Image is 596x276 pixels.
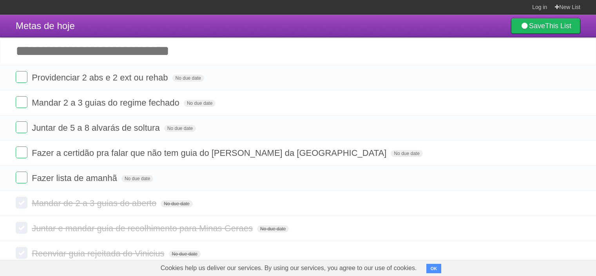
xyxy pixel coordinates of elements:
[16,121,27,133] label: Done
[426,264,442,273] button: OK
[184,100,216,107] span: No due date
[32,223,255,233] span: Juntar e mandar guia de recolhimento para Minas Geraes
[121,175,153,182] span: No due date
[164,125,196,132] span: No due date
[32,123,162,133] span: Juntar de 5 a 8 alvarás de soltura
[16,146,27,158] label: Done
[391,150,422,157] span: No due date
[32,148,388,158] span: Fazer a certidão pra falar que não tem guia do [PERSON_NAME] da [GEOGRAPHIC_DATA]
[16,172,27,183] label: Done
[16,197,27,208] label: Done
[161,200,192,207] span: No due date
[32,198,158,208] span: Mandar de 2 a 3 guias do aberto
[32,173,119,183] span: Fazer lista de amanhã
[257,225,289,232] span: No due date
[511,18,580,34] a: SaveThis List
[169,250,201,258] span: No due date
[16,71,27,83] label: Done
[172,75,204,82] span: No due date
[32,249,166,258] span: Reenviar guia rejeitada do Vinicius
[16,96,27,108] label: Done
[153,260,425,276] span: Cookies help us deliver our services. By using our services, you agree to our use of cookies.
[545,22,571,30] b: This List
[16,20,75,31] span: Metas de hoje
[32,98,181,108] span: Mandar 2 a 3 guias do regime fechado
[16,222,27,234] label: Done
[32,73,170,82] span: Providenciar 2 abs e 2 ext ou rehab
[16,247,27,259] label: Done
